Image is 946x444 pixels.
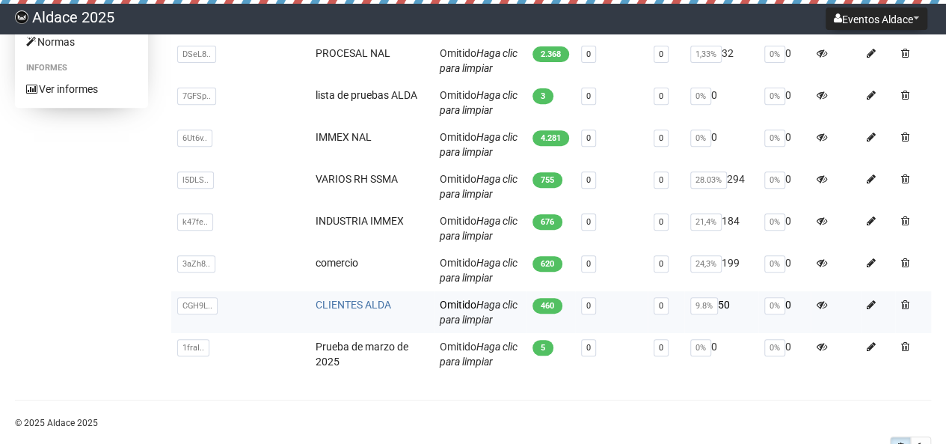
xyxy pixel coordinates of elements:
[785,47,791,59] font: 0
[586,91,591,101] a: 0
[541,217,554,227] font: 676
[541,133,561,143] font: 4.281
[785,341,791,353] font: 0
[440,47,476,59] font: Omitido
[39,83,98,95] font: Ver informes
[315,47,390,59] a: PROCESAL NAL
[541,91,545,101] font: 3
[440,341,517,368] a: Haga clic para limpiar
[695,91,706,101] font: 0%
[440,47,517,74] a: Haga clic para limpiar
[182,133,207,143] font: 6Ut6v..
[770,259,780,269] font: 0%
[586,175,591,185] a: 0
[586,259,591,269] a: 0
[785,173,791,185] font: 0
[440,131,517,158] font: Haga clic para limpiar
[842,13,913,25] font: Eventos Aldace
[727,173,745,185] font: 294
[695,49,716,59] font: 1,33%
[826,7,927,30] button: Eventos Aldace
[711,341,717,353] font: 0
[315,173,397,185] a: VARIOS RH SSMA
[15,30,148,54] a: Normas
[315,257,357,269] a: comercio
[722,257,740,269] font: 199
[541,301,554,311] font: 460
[659,133,663,143] a: 0
[770,301,780,311] font: 0%
[695,217,716,227] font: 21,4%
[586,301,591,311] font: 0
[659,217,663,227] a: 0
[182,175,209,185] font: l5DLS..
[659,175,663,185] a: 0
[32,8,114,26] font: Aldace 2025
[15,77,148,101] a: Ver informes
[182,259,210,269] font: 3aZh8..
[440,341,476,353] font: Omitido
[440,89,517,116] a: Haga clic para limpiar
[659,301,663,311] font: 0
[182,217,208,227] font: k47fe..
[182,49,211,59] font: DSeL8..
[440,173,517,200] a: Haga clic para limpiar
[15,10,28,24] img: 292d548807fe66e78e37197400c5c4c8
[785,131,791,143] font: 0
[440,131,476,143] font: Omitido
[440,173,476,185] font: Omitido
[440,215,476,227] font: Omitido
[586,217,591,227] a: 0
[695,301,713,311] font: 9.8%
[315,215,403,227] a: INDUSTRIA IMMEX
[182,301,212,311] font: CGH9L..
[695,175,722,185] font: 28.03%
[785,215,791,227] font: 0
[770,217,780,227] font: 0%
[659,49,663,59] a: 0
[659,259,663,269] font: 0
[541,343,545,353] font: 5
[440,215,517,242] font: Haga clic para limpiar
[315,131,371,143] a: IMMEX NAL
[315,299,390,311] font: CLIENTES ALDA
[770,175,780,185] font: 0%
[440,257,476,269] font: Omitido
[315,341,408,368] font: Prueba de marzo de 2025
[722,215,740,227] font: 184
[440,299,517,326] a: Haga clic para limpiar
[26,63,67,73] font: Informes
[315,89,417,101] a: lista de pruebas ALDA
[586,49,591,59] a: 0
[586,343,591,353] a: 0
[785,89,791,101] font: 0
[440,299,476,311] font: Omitido
[182,91,211,101] font: 7GFSp..
[659,343,663,353] a: 0
[770,343,780,353] font: 0%
[659,91,663,101] a: 0
[182,343,204,353] font: 1fraI..
[440,89,476,101] font: Omitido
[15,418,98,428] font: © 2025 Aldace 2025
